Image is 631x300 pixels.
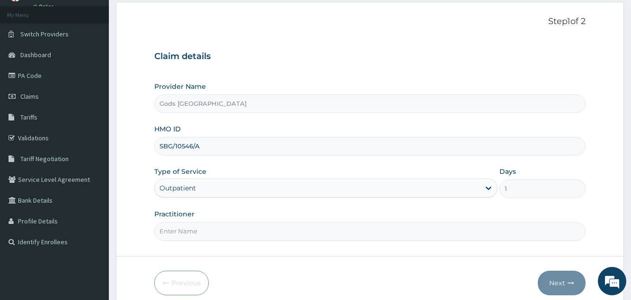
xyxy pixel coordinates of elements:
p: Step 1 of 2 [154,17,585,27]
label: Days [499,167,516,176]
button: Previous [154,271,209,295]
div: Outpatient [160,183,196,193]
input: Enter HMO ID [154,137,585,155]
label: Provider Name [154,82,206,91]
div: Minimize live chat window [155,5,178,27]
button: Next [538,271,586,295]
label: HMO ID [154,124,181,134]
span: Tariff Negotiation [20,154,69,163]
a: Online [33,3,56,10]
span: Claims [20,92,39,101]
span: Tariffs [20,113,37,121]
label: Type of Service [154,167,206,176]
span: Switch Providers [20,30,69,38]
span: Dashboard [20,51,51,59]
div: Chat with us now [49,53,159,65]
input: Enter Name [154,222,585,240]
span: We're online! [55,90,131,185]
textarea: Type your message and hit 'Enter' [5,200,180,233]
h3: Claim details [154,51,585,62]
label: Practitioner [154,209,195,219]
img: d_794563401_company_1708531726252_794563401 [18,47,38,71]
